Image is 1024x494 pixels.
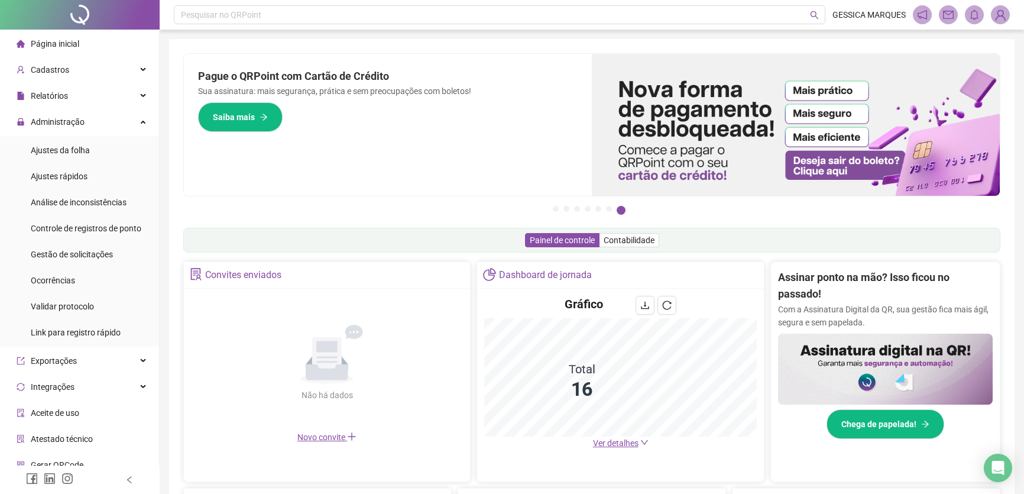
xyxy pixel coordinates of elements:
span: left [125,476,134,484]
span: Ajustes da folha [31,146,90,155]
button: 4 [585,206,591,212]
span: GESSICA MARQUES [832,8,906,21]
button: 7 [617,206,626,215]
h2: Pague o QRPoint com Cartão de Crédito [198,68,578,85]
span: Página inicial [31,39,79,49]
span: home [17,40,25,48]
span: down [640,438,649,447]
p: Com a Assinatura Digital da QR, sua gestão fica mais ágil, segura e sem papelada. [778,303,993,329]
span: search [810,11,819,20]
span: Ajustes rápidos [31,172,88,181]
div: Open Intercom Messenger [984,454,1012,482]
button: 5 [595,206,601,212]
span: Controle de registros de ponto [31,224,141,233]
span: Ocorrências [31,276,75,285]
span: Administração [31,117,85,127]
span: Link para registro rápido [31,328,121,337]
span: solution [190,268,202,280]
h2: Assinar ponto na mão? Isso ficou no passado! [778,269,993,303]
span: bell [969,9,980,20]
button: 3 [574,206,580,212]
span: Aceite de uso [31,408,79,418]
span: Validar protocolo [31,302,94,311]
button: Saiba mais [198,102,283,132]
span: reload [662,301,672,310]
span: mail [943,9,954,20]
span: user-add [17,66,25,74]
span: Ver detalhes [593,438,639,448]
button: 1 [553,206,559,212]
h4: Gráfico [565,296,603,312]
span: Atestado técnico [31,434,93,444]
span: Painel de controle [530,235,595,245]
span: Novo convite [297,432,357,442]
button: 6 [606,206,612,212]
span: pie-chart [483,268,495,280]
span: Chega de papelada! [841,418,916,431]
img: banner%2F096dab35-e1a4-4d07-87c2-cf089f3812bf.png [592,54,1000,196]
p: Sua assinatura: mais segurança, prática e sem preocupações com boletos! [198,85,578,98]
div: Dashboard de jornada [499,265,592,285]
span: arrow-right [921,420,929,428]
span: export [17,357,25,365]
span: lock [17,118,25,126]
span: solution [17,435,25,443]
span: Gerar QRCode [31,460,83,470]
span: sync [17,383,25,391]
span: Relatórios [31,91,68,101]
span: qrcode [17,461,25,469]
span: Integrações [31,382,74,392]
span: file [17,92,25,100]
span: Análise de inconsistências [31,198,127,207]
span: Gestão de solicitações [31,250,113,259]
span: download [640,301,650,310]
span: audit [17,409,25,417]
span: instagram [61,473,73,485]
span: Exportações [31,356,77,366]
a: Ver detalhes down [593,438,649,448]
span: arrow-right [260,113,268,121]
button: 2 [563,206,569,212]
span: facebook [26,473,38,485]
span: linkedin [44,473,56,485]
span: plus [347,432,357,441]
button: Chega de papelada! [827,409,944,439]
img: banner%2F02c71560-61a6-44d4-94b9-c8ab97240462.png [778,334,993,405]
div: Não há dados [273,389,381,402]
span: Contabilidade [604,235,654,245]
img: 84574 [991,6,1009,24]
span: Cadastros [31,65,69,75]
span: Saiba mais [213,111,255,124]
div: Convites enviados [205,265,281,285]
span: notification [917,9,928,20]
